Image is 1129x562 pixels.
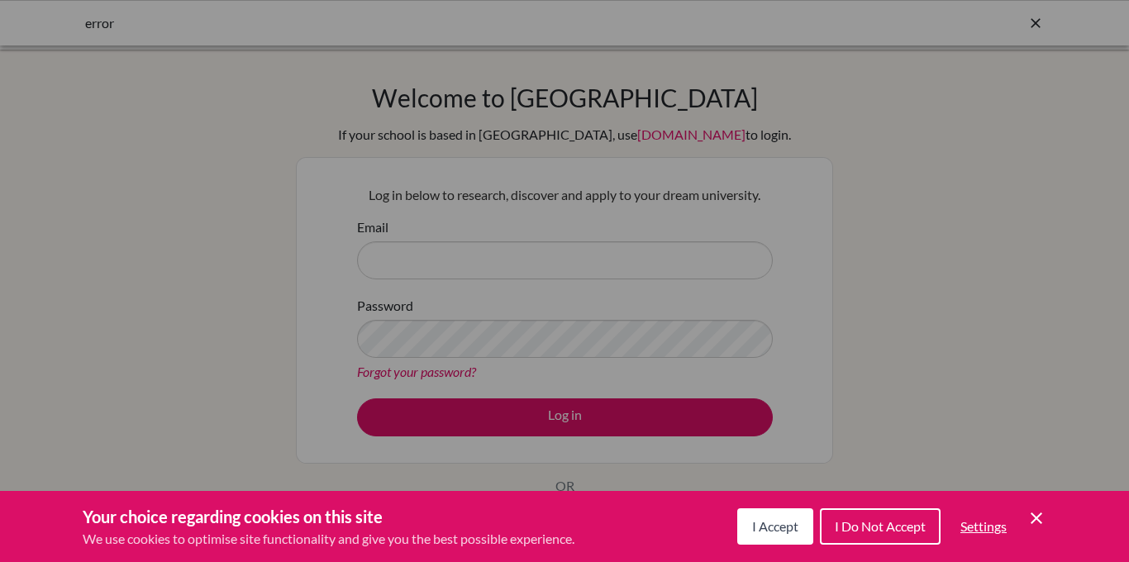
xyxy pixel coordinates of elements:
[835,518,926,534] span: I Do Not Accept
[83,504,574,529] h3: Your choice regarding cookies on this site
[820,508,941,545] button: I Do Not Accept
[947,510,1020,543] button: Settings
[1027,508,1046,528] button: Save and close
[960,518,1007,534] span: Settings
[752,518,798,534] span: I Accept
[737,508,813,545] button: I Accept
[83,529,574,549] p: We use cookies to optimise site functionality and give you the best possible experience.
